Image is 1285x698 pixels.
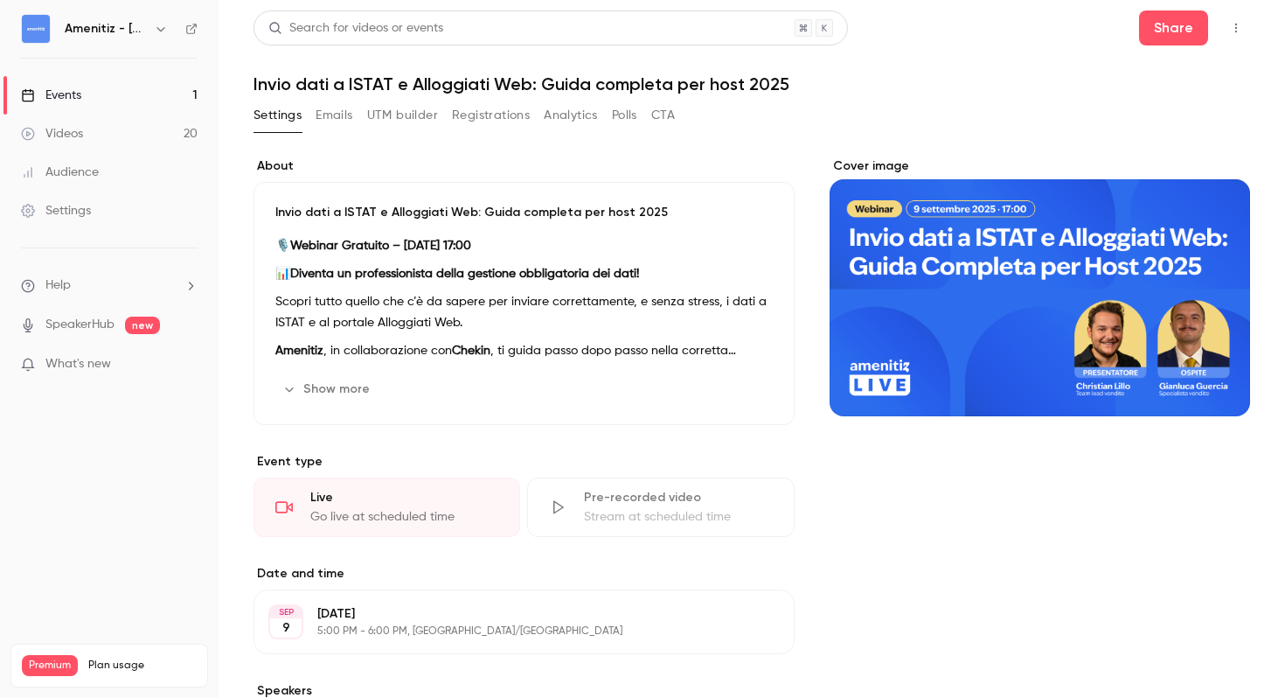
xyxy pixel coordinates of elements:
[254,453,795,471] p: Event type
[45,316,115,334] a: SpeakerHub
[22,15,50,43] img: Amenitiz - Italia 🇮🇹
[254,565,795,583] label: Date and time
[367,101,438,129] button: UTM builder
[527,478,794,537] div: Pre-recorded videoStream at scheduled time
[21,202,91,220] div: Settings
[254,101,302,129] button: Settings
[830,157,1250,416] section: Cover image
[275,340,773,361] p: , in collaborazione con , ti guida passo dopo passo nella corretta gestione degli adempimenti obb...
[65,20,147,38] h6: Amenitiz - [GEOGRAPHIC_DATA] 🇮🇹
[21,164,99,181] div: Audience
[290,268,639,280] strong: Diventa un professionista della gestione obbligatoria dei dati!
[310,508,498,526] div: Go live at scheduled time
[45,276,71,295] span: Help
[88,659,197,673] span: Plan usage
[310,489,498,506] div: Live
[452,101,530,129] button: Registrations
[584,489,772,506] div: Pre-recorded video
[177,357,198,373] iframe: Noticeable Trigger
[317,605,702,623] p: [DATE]
[254,478,520,537] div: LiveGo live at scheduled time
[1139,10,1208,45] button: Share
[254,157,795,175] label: About
[452,345,490,357] strong: Chekin
[125,317,160,334] span: new
[275,345,323,357] strong: Amenitiz
[270,606,302,618] div: SEP
[21,125,83,143] div: Videos
[316,101,352,129] button: Emails
[290,240,471,252] strong: Webinar Gratuito – [DATE] 17:00
[275,204,773,221] p: Invio dati a ISTAT e Alloggiati Web: Guida completa per host 2025
[830,157,1250,175] label: Cover image
[275,291,773,333] p: Scopri tutto quello che c’è da sapere per inviare correttamente, e senza stress, i dati a ISTAT e...
[268,19,443,38] div: Search for videos or events
[317,625,702,639] p: 5:00 PM - 6:00 PM, [GEOGRAPHIC_DATA]/[GEOGRAPHIC_DATA]
[275,263,773,284] p: 📊
[282,619,290,637] p: 9
[21,87,81,104] div: Events
[584,508,772,526] div: Stream at scheduled time
[275,235,773,256] p: 🎙️
[22,655,78,676] span: Premium
[651,101,675,129] button: CTA
[21,276,198,295] li: help-dropdown-opener
[254,73,1250,94] h1: Invio dati a ISTAT e Alloggiati Web: Guida completa per host 2025
[45,355,111,373] span: What's new
[275,375,380,403] button: Show more
[612,101,637,129] button: Polls
[544,101,598,129] button: Analytics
